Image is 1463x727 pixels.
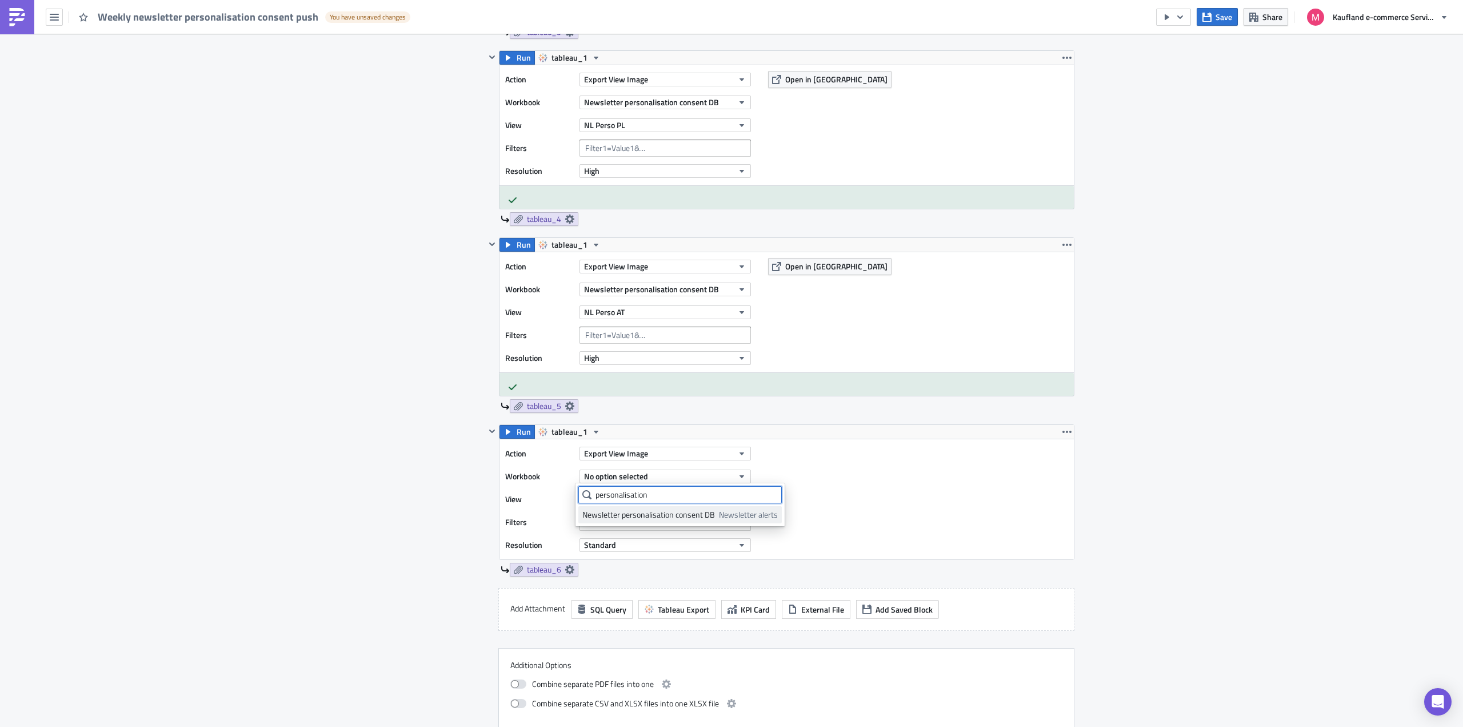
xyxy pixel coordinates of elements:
[505,491,574,508] label: View
[505,304,574,321] label: View
[1262,11,1282,23] span: Share
[532,697,719,710] span: Combine separate CSV and XLSX files into one XLSX file
[5,17,99,26] span: Links to the dashboards:
[505,327,574,344] label: Filters
[1244,8,1288,26] button: Share
[584,306,625,318] span: NL Perso AT
[551,51,587,65] span: tableau_1
[510,563,578,577] a: tableau_6
[584,73,648,85] span: Export View Image
[505,162,574,180] label: Resolution
[584,119,625,131] span: NL Perso PL
[571,600,633,619] button: SQL Query
[35,30,95,39] a: Total subscribers
[741,603,770,615] span: KPI Card
[719,509,778,521] span: Newsletter alerts
[579,470,751,483] button: No option selected
[35,42,141,51] a: Consent vs. no consent given
[98,10,319,23] span: Weekly newsletter personalisation consent push
[517,51,531,65] span: Run
[510,660,1062,670] label: Additional Options
[551,238,587,252] span: tableau_1
[1424,688,1452,716] div: Open Intercom Messenger
[785,260,888,272] span: Open in [GEOGRAPHIC_DATA]
[517,425,531,439] span: Run
[721,600,776,619] button: KPI Card
[330,13,406,22] span: You have unsaved changes
[579,447,751,460] button: Export View Image
[505,349,574,367] label: Resolution
[768,258,892,275] button: Open in [GEOGRAPHIC_DATA]
[485,237,499,251] button: Hide content
[801,603,844,615] span: External File
[527,401,561,411] span: tableau_5
[584,539,616,551] span: Standard
[8,8,26,26] img: PushMetrics
[579,164,751,178] button: High
[534,425,605,439] button: tableau_1
[1197,8,1238,26] button: Save
[505,468,574,485] label: Workbook
[505,258,574,275] label: Action
[5,42,35,51] span: :tableau:
[499,51,535,65] button: Run
[579,140,751,157] input: Filter1=Value1&...
[505,71,574,88] label: Action
[590,603,626,615] span: SQL Query
[579,351,751,365] button: High
[505,445,574,462] label: Action
[505,537,574,554] label: Resolution
[551,425,587,439] span: tableau_1
[584,352,599,364] span: High
[505,94,574,111] label: Workbook
[5,30,35,39] span: :tableau:
[579,260,751,273] button: Export View Image
[499,238,535,252] button: Run
[510,399,578,413] a: tableau_5
[582,509,715,521] div: Newsletter personalisation consent DB
[782,600,850,619] button: External File
[527,565,561,575] span: tableau_6
[1216,11,1232,23] span: Save
[638,600,715,619] button: Tableau Export
[534,51,605,65] button: tableau_1
[510,212,578,226] a: tableau_4
[532,677,654,691] span: Combine separate PDF files into one
[579,305,751,319] button: NL Perso AT
[505,514,574,531] label: Filters
[579,118,751,132] button: NL Perso PL
[505,281,574,298] label: Workbook
[579,96,751,109] button: Newsletter personalisation consent DB
[5,5,546,14] p: *Weekly newsletter personalisation consent performance* :incoming_envelope:
[534,238,605,252] button: tableau_1
[505,140,574,157] label: Filters
[584,96,719,108] span: Newsletter personalisation consent DB
[785,73,888,85] span: Open in [GEOGRAPHIC_DATA]
[876,603,933,615] span: Add Saved Block
[579,327,751,344] input: Filter1=Value1&...
[485,424,499,438] button: Hide content
[584,283,719,295] span: Newsletter personalisation consent DB
[578,486,782,503] input: Filter...
[658,603,709,615] span: Tableau Export
[768,71,892,88] button: Open in [GEOGRAPHIC_DATA]
[579,283,751,296] button: Newsletter personalisation consent DB
[517,238,531,252] span: Run
[856,600,939,619] button: Add Saved Block
[510,600,565,617] label: Add Attachment
[499,425,535,439] button: Run
[485,50,499,64] button: Hide content
[584,165,599,177] span: High
[1300,5,1454,30] button: Kaufland e-commerce Services GmbH & Co. KG
[527,214,561,224] span: tableau_4
[579,538,751,552] button: Standard
[527,27,561,37] span: tableau_3
[579,73,751,86] button: Export View Image
[5,5,546,51] body: Rich Text Area. Press ALT-0 for help.
[505,117,574,134] label: View
[584,470,648,482] span: No option selected
[584,260,648,272] span: Export View Image
[1306,7,1325,27] img: Avatar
